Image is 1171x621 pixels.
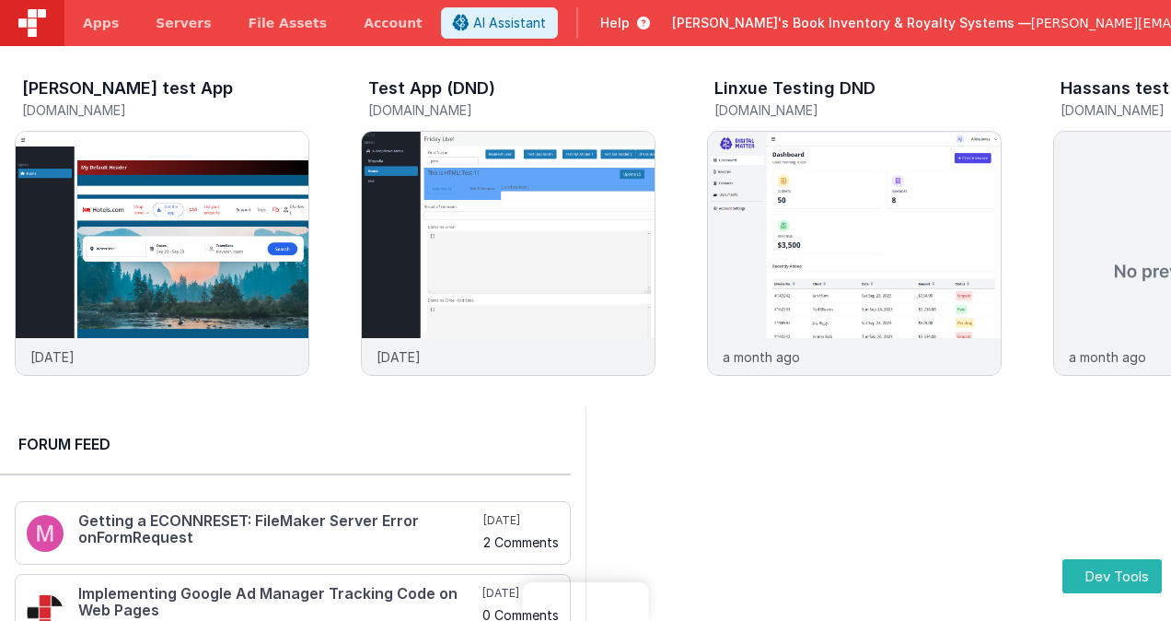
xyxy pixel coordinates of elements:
[1069,347,1146,367] p: a month ago
[15,501,571,565] a: Getting a ECONNRESET: FileMaker Server Error onFormRequest [DATE] 2 Comments
[473,14,546,32] span: AI Assistant
[368,103,655,117] h5: [DOMAIN_NAME]
[523,582,649,621] iframe: Marker.io feedback button
[1062,559,1162,593] button: Dev Tools
[78,586,479,618] h4: Implementing Google Ad Manager Tracking Code on Web Pages
[27,515,64,552] img: 100.png
[723,347,800,367] p: a month ago
[600,14,630,32] span: Help
[22,103,309,117] h5: [DOMAIN_NAME]
[714,79,875,98] h3: Linxue Testing DND
[368,79,495,98] h3: Test App (DND)
[483,535,559,549] h5: 2 Comments
[672,14,1031,32] span: [PERSON_NAME]'s Book Inventory & Royalty Systems —
[714,103,1002,117] h5: [DOMAIN_NAME]
[483,513,559,528] h5: [DATE]
[249,14,328,32] span: File Assets
[156,14,211,32] span: Servers
[441,7,558,39] button: AI Assistant
[18,433,552,455] h2: Forum Feed
[78,513,480,545] h4: Getting a ECONNRESET: FileMaker Server Error onFormRequest
[377,347,421,367] p: [DATE]
[22,79,233,98] h3: [PERSON_NAME] test App
[482,586,559,601] h5: [DATE]
[83,14,119,32] span: Apps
